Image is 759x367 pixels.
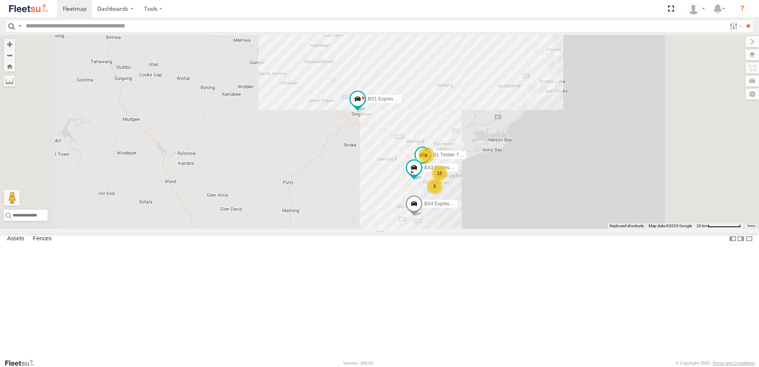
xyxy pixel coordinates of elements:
[676,361,755,365] div: © Copyright 2025 -
[4,39,15,50] button: Zoom in
[418,147,434,163] div: 6
[726,20,744,32] label: Search Filter Options
[685,3,708,15] div: Matt Curtis
[649,224,692,228] span: Map data ©2025 Google
[745,233,753,245] label: Hide Summary Table
[29,233,56,244] label: Fences
[368,96,404,102] span: BX1 Express Ute
[4,190,20,206] button: Drag Pegman onto the map to open Street View
[729,233,737,245] label: Dock Summary Table to the Left
[4,359,41,367] a: Visit our Website
[610,223,644,229] button: Keyboard shortcuts
[736,2,749,15] i: ?
[4,50,15,61] button: Zoom out
[427,178,443,194] div: 5
[424,165,460,170] span: BX3 Express Ute
[8,3,49,14] img: fleetsu-logo-horizontal.svg
[424,201,460,207] span: BX4 Express Ute
[3,233,28,244] label: Assets
[737,233,745,245] label: Dock Summary Table to the Right
[713,361,755,365] a: Terms and Conditions
[343,361,374,365] div: Version: 308.01
[433,153,468,158] span: B1 Timber Truck
[4,75,15,87] label: Measure
[432,165,447,181] div: 13
[697,224,708,228] span: 20 km
[17,20,23,32] label: Search Query
[694,223,743,229] button: Map Scale: 20 km per 79 pixels
[746,89,759,100] label: Map Settings
[747,224,755,228] a: Terms (opens in new tab)
[4,61,15,71] button: Zoom Home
